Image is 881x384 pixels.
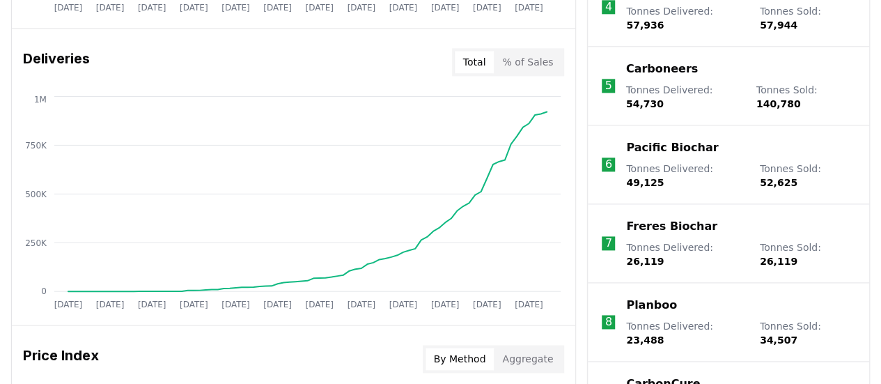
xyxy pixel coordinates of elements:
[34,94,47,104] tspan: 1M
[306,299,334,309] tspan: [DATE]
[389,2,418,12] tspan: [DATE]
[348,299,376,309] tspan: [DATE]
[626,20,664,31] span: 57,936
[515,2,543,12] tspan: [DATE]
[626,177,664,188] span: 49,125
[221,299,250,309] tspan: [DATE]
[41,286,47,296] tspan: 0
[626,61,698,77] a: Carboneers
[455,51,494,73] button: Total
[25,189,47,199] tspan: 500K
[626,98,664,109] span: 54,730
[760,162,855,190] p: Tonnes Sold :
[23,48,90,76] h3: Deliveries
[25,140,47,150] tspan: 750K
[626,218,717,235] a: Freres Biochar
[760,20,797,31] span: 57,944
[626,297,677,314] a: Planboo
[626,319,746,347] p: Tonnes Delivered :
[426,348,494,370] button: By Method
[221,2,250,12] tspan: [DATE]
[760,177,797,188] span: 52,625
[263,2,292,12] tspan: [DATE]
[180,299,208,309] tspan: [DATE]
[626,240,746,268] p: Tonnes Delivered :
[626,139,718,156] a: Pacific Biochar
[54,2,83,12] tspan: [DATE]
[473,2,501,12] tspan: [DATE]
[605,156,612,173] p: 6
[605,235,612,252] p: 7
[760,4,855,32] p: Tonnes Sold :
[96,299,125,309] tspan: [DATE]
[25,238,47,247] tspan: 250K
[96,2,125,12] tspan: [DATE]
[431,2,460,12] tspan: [DATE]
[263,299,292,309] tspan: [DATE]
[760,256,797,267] span: 26,119
[348,2,376,12] tspan: [DATE]
[515,299,543,309] tspan: [DATE]
[180,2,208,12] tspan: [DATE]
[473,299,501,309] tspan: [DATE]
[494,348,561,370] button: Aggregate
[494,51,561,73] button: % of Sales
[138,299,166,309] tspan: [DATE]
[756,98,801,109] span: 140,780
[389,299,418,309] tspan: [DATE]
[431,299,460,309] tspan: [DATE]
[626,162,746,190] p: Tonnes Delivered :
[306,2,334,12] tspan: [DATE]
[138,2,166,12] tspan: [DATE]
[760,335,797,346] span: 34,507
[756,83,855,111] p: Tonnes Sold :
[760,319,855,347] p: Tonnes Sold :
[626,335,664,346] span: 23,488
[54,299,83,309] tspan: [DATE]
[626,4,746,32] p: Tonnes Delivered :
[626,83,742,111] p: Tonnes Delivered :
[760,240,855,268] p: Tonnes Sold :
[605,77,611,94] p: 5
[605,314,612,330] p: 8
[23,345,99,373] h3: Price Index
[626,256,664,267] span: 26,119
